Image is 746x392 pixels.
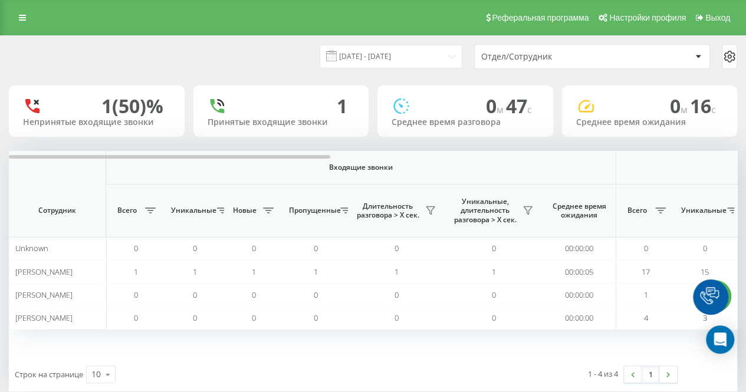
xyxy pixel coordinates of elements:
span: м [681,103,690,116]
div: 10 [91,368,101,380]
span: Всего [112,206,142,215]
span: 16 [690,93,716,118]
span: 0 [252,243,256,253]
span: 0 [193,243,197,253]
span: 0 [492,289,496,300]
span: 0 [395,312,399,323]
span: Строк на странице [15,369,83,380]
span: 0 [314,289,318,300]
div: Непринятые входящие звонки [23,117,170,127]
div: Отдел/Сотрудник [481,52,622,62]
span: 0 [492,243,496,253]
span: 0 [134,243,138,253]
span: [PERSON_NAME] [15,312,73,323]
span: Уникальные, длительность разговора > Х сек. [451,197,519,225]
span: 0 [486,93,506,118]
span: 17 [642,266,650,277]
span: 0 [252,312,256,323]
span: c [711,103,716,116]
span: Новые [230,206,259,215]
span: 0 [193,312,197,323]
span: c [527,103,532,116]
span: 0 [395,289,399,300]
span: Unknown [15,243,48,253]
span: Всего [622,206,652,215]
span: Пропущенные [289,206,337,215]
span: Уникальные [171,206,213,215]
span: 1 [252,266,256,277]
a: 1 [642,366,659,383]
span: 47 [506,93,532,118]
span: 15 [701,266,709,277]
span: 1 [314,266,318,277]
span: 3 [703,312,707,323]
div: 1 [337,95,347,117]
span: 1 [395,266,399,277]
td: 00:00:05 [543,260,616,283]
span: 0 [492,312,496,323]
span: 0 [703,243,707,253]
span: Реферальная программа [492,13,589,22]
span: 0 [193,289,197,300]
span: 0 [252,289,256,300]
div: Среднее время разговора [392,117,539,127]
div: Open Intercom Messenger [706,325,734,354]
span: Выход [705,13,730,22]
span: Настройки профиля [609,13,686,22]
span: Сотрудник [19,206,96,215]
span: 0 [644,243,648,253]
span: Длительность разговора > Х сек. [354,202,422,220]
span: Уникальные [681,206,724,215]
span: 0 [314,243,318,253]
div: Принятые входящие звонки [208,117,355,127]
span: 0 [395,243,399,253]
span: Входящие звонки [137,163,585,172]
span: Среднее время ожидания [551,202,607,220]
span: [PERSON_NAME] [15,289,73,300]
span: 0 [670,93,690,118]
td: 00:00:00 [543,237,616,260]
td: 00:00:00 [543,284,616,307]
td: 00:00:00 [543,307,616,330]
div: 1 (50)% [101,95,163,117]
span: 1 [492,266,496,277]
span: 1 [134,266,138,277]
span: м [497,103,506,116]
span: 0 [314,312,318,323]
span: 4 [644,312,648,323]
div: 1 - 4 из 4 [588,368,618,380]
span: [PERSON_NAME] [15,266,73,277]
span: 1 [193,266,197,277]
span: 0 [134,289,138,300]
span: 1 [644,289,648,300]
span: 0 [134,312,138,323]
div: Среднее время ожидания [576,117,724,127]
